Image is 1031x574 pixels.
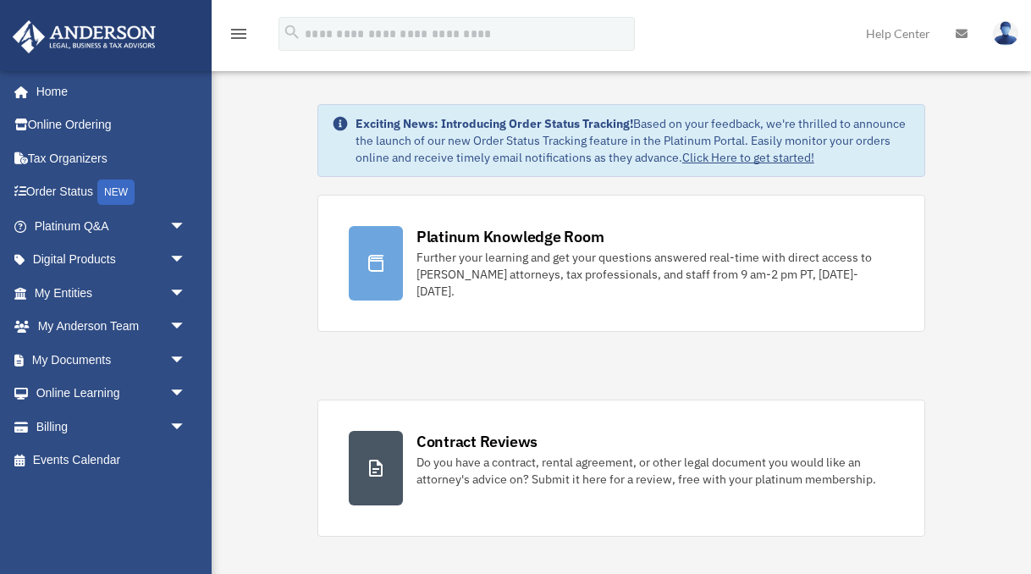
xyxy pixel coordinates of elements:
a: Order StatusNEW [12,175,212,210]
a: Platinum Knowledge Room Further your learning and get your questions answered real-time with dire... [317,195,925,332]
div: Based on your feedback, we're thrilled to announce the launch of our new Order Status Tracking fe... [356,115,911,166]
a: Contract Reviews Do you have a contract, rental agreement, or other legal document you would like... [317,400,925,537]
a: Platinum Q&Aarrow_drop_down [12,209,212,243]
a: My Anderson Teamarrow_drop_down [12,310,212,344]
a: Billingarrow_drop_down [12,410,212,444]
a: Online Ordering [12,108,212,142]
span: arrow_drop_down [169,209,203,244]
a: Home [12,75,203,108]
span: arrow_drop_down [169,377,203,411]
span: arrow_drop_down [169,310,203,345]
strong: Exciting News: Introducing Order Status Tracking! [356,116,633,131]
span: arrow_drop_down [169,343,203,378]
a: menu [229,30,249,44]
div: NEW [97,179,135,205]
a: Events Calendar [12,444,212,477]
div: Do you have a contract, rental agreement, or other legal document you would like an attorney's ad... [416,454,894,488]
div: Further your learning and get your questions answered real-time with direct access to [PERSON_NAM... [416,249,894,300]
div: Platinum Knowledge Room [416,226,604,247]
a: Tax Organizers [12,141,212,175]
a: Online Learningarrow_drop_down [12,377,212,411]
i: menu [229,24,249,44]
i: search [283,23,301,41]
a: My Entitiesarrow_drop_down [12,276,212,310]
span: arrow_drop_down [169,243,203,278]
span: arrow_drop_down [169,410,203,444]
a: My Documentsarrow_drop_down [12,343,212,377]
a: Digital Productsarrow_drop_down [12,243,212,277]
img: User Pic [993,21,1018,46]
a: Click Here to get started! [682,150,814,165]
img: Anderson Advisors Platinum Portal [8,20,161,53]
span: arrow_drop_down [169,276,203,311]
div: Contract Reviews [416,431,538,452]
